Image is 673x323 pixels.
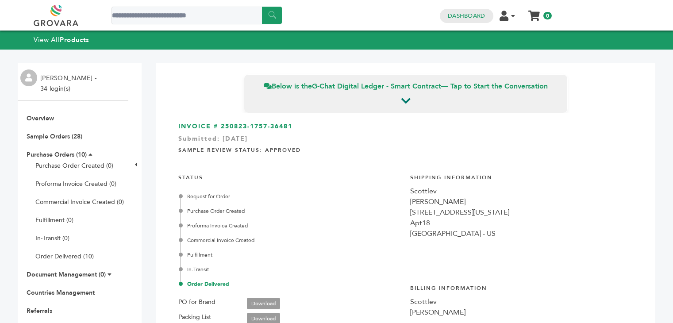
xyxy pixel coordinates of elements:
[178,312,211,323] label: Packing List
[247,298,280,309] a: Download
[181,280,401,288] div: Order Delivered
[410,207,633,218] div: [STREET_ADDRESS][US_STATE]
[410,278,633,296] h4: Billing Information
[181,265,401,273] div: In-Transit
[178,140,633,158] h4: Sample Review Status: Approved
[27,270,106,279] a: Document Management (0)
[35,234,69,242] a: In-Transit (0)
[20,69,37,86] img: profile.png
[178,297,215,308] label: PO for Brand
[178,167,401,186] h4: STATUS
[410,296,633,307] div: Scottlev
[35,198,124,206] a: Commercial Invoice Created (0)
[410,218,633,228] div: Apt18
[27,132,82,141] a: Sample Orders (28)
[410,167,633,186] h4: Shipping Information
[543,12,552,19] span: 0
[35,180,116,188] a: Proforma Invoice Created (0)
[27,114,54,123] a: Overview
[35,161,113,170] a: Purchase Order Created (0)
[410,196,633,207] div: [PERSON_NAME]
[312,81,441,91] strong: G-Chat Digital Ledger - Smart Contract
[34,35,89,44] a: View AllProducts
[27,288,95,297] a: Countries Management
[448,12,485,20] a: Dashboard
[529,8,539,17] a: My Cart
[410,307,633,318] div: [PERSON_NAME]
[27,150,87,159] a: Purchase Orders (10)
[178,135,633,148] div: Submitted: [DATE]
[181,207,401,215] div: Purchase Order Created
[60,35,89,44] strong: Products
[181,236,401,244] div: Commercial Invoice Created
[181,251,401,259] div: Fulfillment
[181,222,401,230] div: Proforma Invoice Created
[410,186,633,196] div: Scottlev
[410,228,633,239] div: [GEOGRAPHIC_DATA] - US
[27,307,52,315] a: Referrals
[40,73,99,94] li: [PERSON_NAME] - 34 login(s)
[35,252,94,261] a: Order Delivered (10)
[112,7,282,24] input: Search a product or brand...
[264,81,548,91] span: Below is the — Tap to Start the Conversation
[178,122,633,131] h3: INVOICE # 250823-1757-36481
[35,216,73,224] a: Fulfillment (0)
[181,192,401,200] div: Request for Order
